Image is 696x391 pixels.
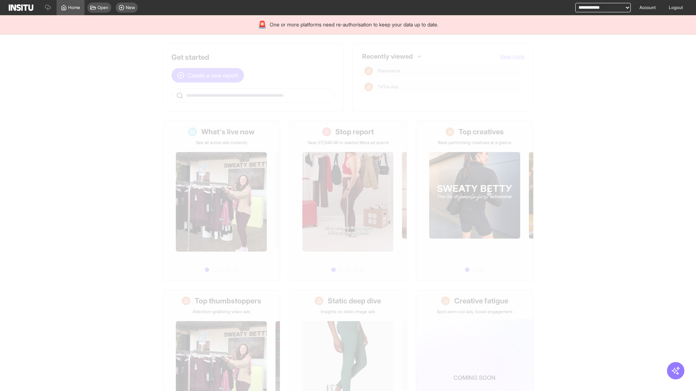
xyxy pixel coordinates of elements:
span: New [126,5,135,10]
div: 🚨 [258,20,267,30]
span: One or more platforms need re-authorisation to keep your data up to date. [270,21,438,28]
img: Logo [9,4,33,11]
span: Home [68,5,80,10]
span: Open [98,5,108,10]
